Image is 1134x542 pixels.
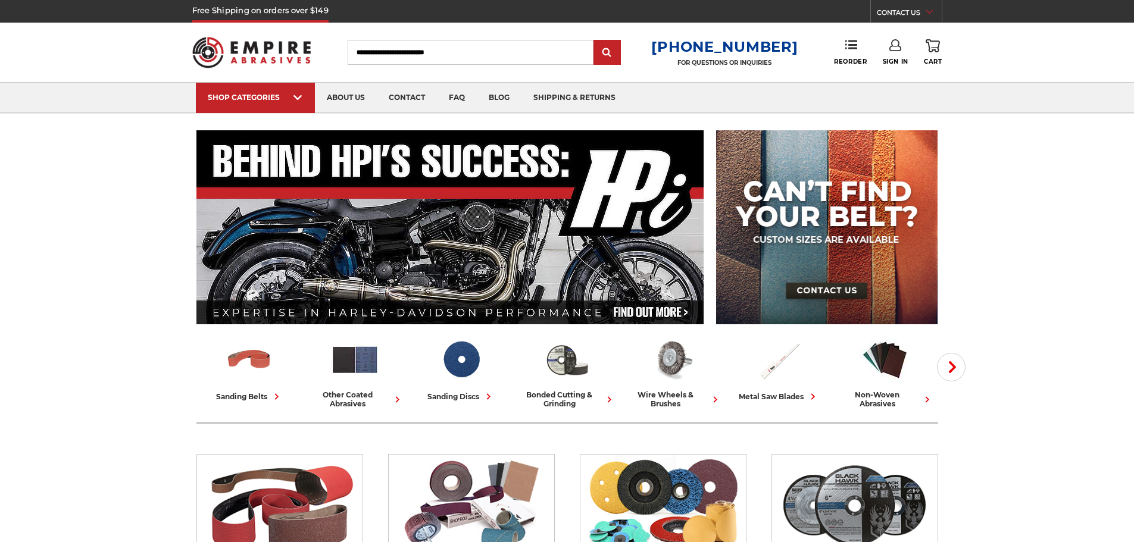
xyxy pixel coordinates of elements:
div: SHOP CATEGORIES [208,93,303,102]
a: wire wheels & brushes [625,335,721,408]
a: blog [477,83,521,113]
div: metal saw blades [739,390,819,403]
a: non-woven abrasives [837,335,933,408]
a: CONTACT US [877,6,942,23]
span: Reorder [834,58,867,65]
img: Sanding Discs [436,335,486,384]
a: other coated abrasives [307,335,404,408]
img: Non-woven Abrasives [860,335,910,384]
a: [PHONE_NUMBER] [651,38,798,55]
a: about us [315,83,377,113]
div: non-woven abrasives [837,390,933,408]
a: faq [437,83,477,113]
a: metal saw blades [731,335,827,403]
div: sanding belts [216,390,283,403]
img: Bonded Cutting & Grinding [542,335,592,384]
img: Metal Saw Blades [754,335,804,384]
div: wire wheels & brushes [625,390,721,408]
a: contact [377,83,437,113]
img: Other Coated Abrasives [330,335,380,384]
a: sanding discs [413,335,510,403]
img: Empire Abrasives [192,29,311,76]
div: bonded cutting & grinding [519,390,616,408]
input: Submit [595,41,619,65]
img: Banner for an interview featuring Horsepower Inc who makes Harley performance upgrades featured o... [196,130,704,324]
img: promo banner for custom belts. [716,130,938,324]
a: Reorder [834,39,867,65]
img: Wire Wheels & Brushes [648,335,698,384]
div: sanding discs [427,390,495,403]
a: shipping & returns [521,83,627,113]
img: Sanding Belts [224,335,274,384]
span: Cart [924,58,942,65]
a: bonded cutting & grinding [519,335,616,408]
button: Next [937,353,966,381]
a: Cart [924,39,942,65]
p: FOR QUESTIONS OR INQUIRIES [651,59,798,67]
span: Sign In [883,58,908,65]
div: other coated abrasives [307,390,404,408]
a: sanding belts [201,335,298,403]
